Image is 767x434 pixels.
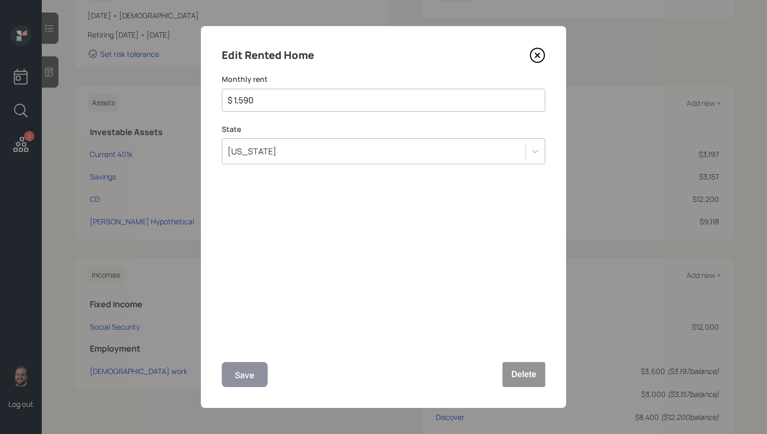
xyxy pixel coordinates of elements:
[227,146,277,157] div: [US_STATE]
[235,368,255,382] div: Save
[222,47,314,64] h4: Edit Rented Home
[222,124,545,135] label: State
[502,362,545,387] button: Delete
[222,74,545,85] label: Monthly rent
[222,362,268,387] button: Save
